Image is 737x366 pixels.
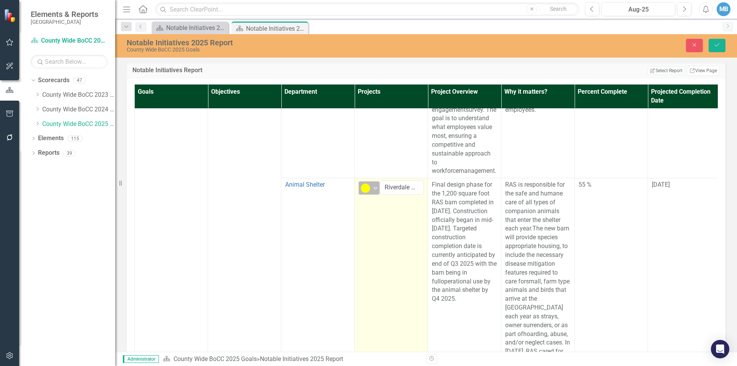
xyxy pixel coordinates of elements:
div: » [163,355,420,364]
span: mission and priorities to strengthen recruitment and retention strategies while incorporating ins... [432,45,496,113]
input: Name [380,181,424,195]
div: 115 [68,135,83,142]
button: Search [539,4,577,15]
span: management. [459,167,496,174]
button: MB [717,2,730,16]
div: County Wide BoCC 2025 Goals [127,47,463,53]
button: Aug-25 [601,2,675,16]
a: County Wide BoCC 2025 Goals [42,120,115,129]
a: Animal Shelter [285,181,325,188]
a: County Wide BoCC 2024 Goals [42,105,115,114]
a: County Wide BoCC 2023 Goals [42,91,115,99]
span: [DATE]. Targeted construction completion date is currently anticipated by end of Q3 2025 with the... [432,225,497,285]
span: Elements & Reports [31,10,98,19]
h3: Notable Initiatives Report [132,67,421,74]
div: Notable Initiatives 2025 Report [127,38,463,47]
a: Reports [38,149,59,157]
span: [DATE] [652,181,670,188]
span: [PERSON_NAME] a motivated workforce, and ensure Adams County remains an employer of choice for cu... [505,53,566,113]
a: Scorecards [38,76,69,85]
span: Administrator [123,355,159,363]
button: Select Report [647,66,684,75]
span: RAS is responsible for the safe and humane care of all types of companion animals that enter the ... [505,181,565,232]
span: Final design phase for the 1,200 square foot RAS barn completed in [DATE]. Construction officiall... [432,181,494,223]
span: small, farm type animals and birds that arrive at the [GEOGRAPHIC_DATA] each year as strays, owne... [505,278,570,338]
div: 55 % [578,181,644,189]
a: County Wide BoCC 2025 Goals [174,355,257,363]
span: The new barn will provide species appropriate housing, to include the necessary disease mitigatio... [505,225,569,285]
div: Notable Initiatives 2025 Report [260,355,343,363]
img: ClearPoint Strategy [4,9,17,22]
a: Elements [38,134,64,143]
span: operational use by the animal shelter by Q4 2025. [432,278,491,303]
a: County Wide BoCC 2025 Goals [31,36,107,45]
div: Notable Initiatives 2025 Report [246,24,306,33]
a: Notable Initiatives 2023 Report [154,23,226,33]
input: Search Below... [31,55,107,68]
div: 39 [63,150,76,156]
a: View Page [687,66,720,76]
small: [GEOGRAPHIC_DATA] [31,19,98,25]
p: ​ [432,181,497,303]
span: Search [550,6,567,12]
div: Open Intercom Messenger [711,340,729,358]
div: Aug-25 [604,5,673,14]
div: Notable Initiatives 2023 Report [166,23,226,33]
input: Search ClearPoint... [155,3,579,16]
img: 10% to 50% [361,184,370,193]
div: 47 [73,77,86,84]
